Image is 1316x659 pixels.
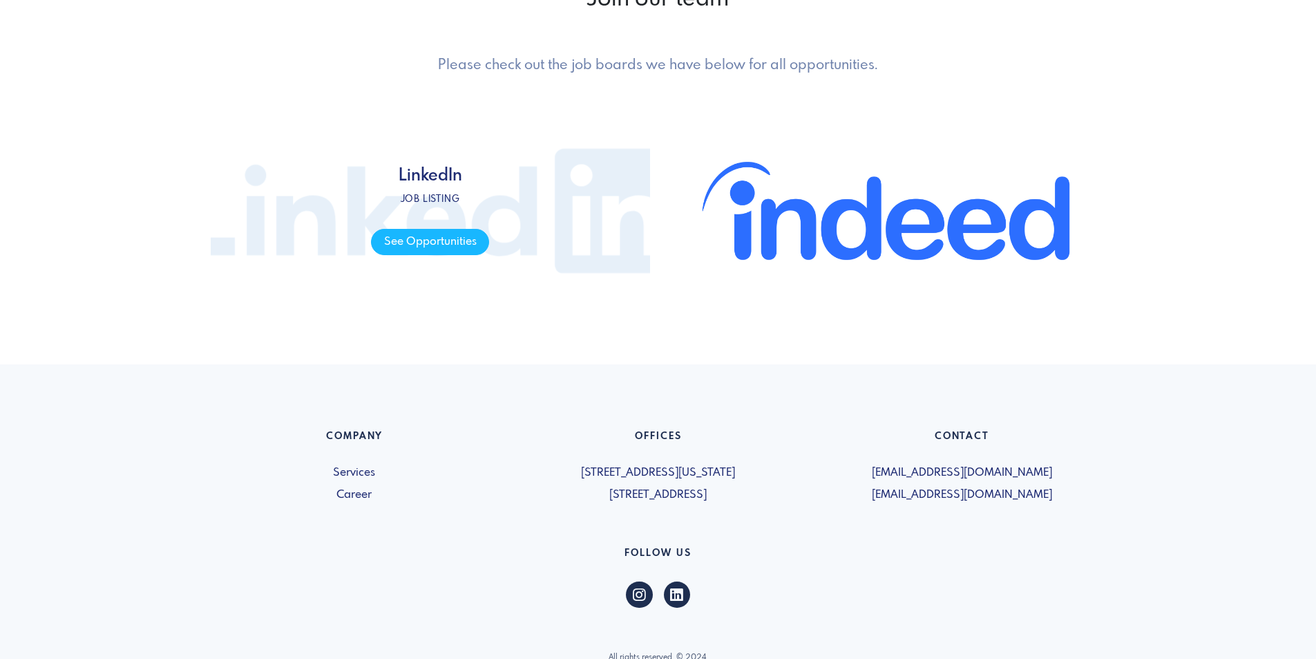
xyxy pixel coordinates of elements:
span: [EMAIL_ADDRESS][DOMAIN_NAME] [819,465,1106,481]
h5: Please check out the job boards we have below for all opportunities. [323,57,994,74]
span: See Opportunities [371,229,489,256]
span: [STREET_ADDRESS] [515,487,802,503]
h6: Follow US [211,548,1106,565]
p: Job listing [371,192,489,206]
a: Career [211,487,498,503]
span: [STREET_ADDRESS][US_STATE] [515,465,802,481]
h6: Offices [515,431,802,448]
h4: LinkedIn [371,167,489,187]
span: [EMAIL_ADDRESS][DOMAIN_NAME] [819,487,1106,503]
a: LinkedIn Job listing See Opportunities [211,107,650,315]
a: Services [211,465,498,481]
h6: Contact [819,431,1106,448]
h6: Company [211,431,498,448]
